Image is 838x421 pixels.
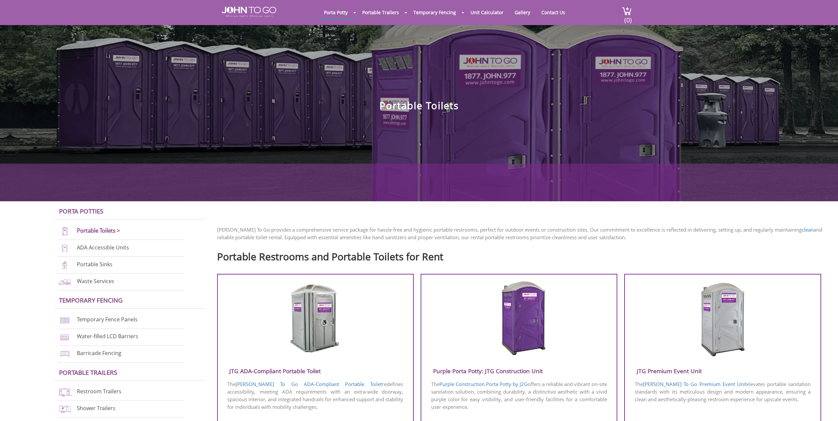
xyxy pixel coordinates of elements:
a: Porta Potties [59,207,103,215]
img: waste-services-new.png [58,277,72,286]
a: Water-filled LCD Barriers [77,333,138,340]
a: Waste Services [77,277,114,285]
img: ADA-units-new.png [58,244,72,253]
h2: Portable Restrooms and Portable Toilets for Rent [217,248,828,262]
img: JOHN to go [222,7,276,17]
a: Contact Us [536,6,570,19]
a: Temporary Fence Panels [77,316,138,323]
a: Porta Potty [319,6,353,19]
img: Purple-Porta-Potty-J2G-Construction-Unit.png [488,280,551,356]
a: Portable Trailers [357,6,404,19]
p: The offers a reliable and vibrant on-site sanitation solution, combining durability, a distinctiv... [421,380,617,411]
a: [PERSON_NAME] To Go ADA-Compliant Portable Toilet [236,381,382,387]
span: (0) [624,10,632,24]
h3: JTG Premium Event Unit [625,366,820,376]
a: clean [802,226,814,233]
h3: Purple Porta Potty: JTG Construction Unit [421,366,617,376]
p: [PERSON_NAME] To Go provides a comprehensive service package for hassle-free and hygienic portabl... [217,226,828,241]
a: Unit Calculator [466,6,508,19]
img: portable-toilets-new.png [58,227,72,236]
button: Live Chat [812,395,838,421]
img: portable-sinks-new.png [58,261,72,270]
a: Gallery [510,6,535,19]
img: JTG-Premium-Event-Unit.png [691,280,754,356]
a: [PERSON_NAME] To Go Premium Event Unit [643,381,747,387]
a: Portable Sinks [77,261,113,268]
p: The redefines accessibility, meeting ADA requirements with an extra-wide doorway, spacious interi... [218,380,413,411]
a: Temporary Fencing [59,296,123,304]
a: Portable trailers [59,368,117,376]
h3: JTG ADA-Compliant Portable Toilet [218,366,413,376]
a: Portable Toilets > [77,227,120,234]
img: JTG-ADA-Compliant-Portable-Toilet.png [284,280,347,356]
img: cart a [622,7,632,16]
a: ADA Accessible Units [77,244,129,251]
img: water-filled%20barriers-new.png [58,333,72,341]
a: Barricade Fencing [77,349,121,357]
p: The elevates portable sanitation standards with its meticulous design and modern appearance, ensu... [625,380,820,404]
a: Temporary Fencing [408,6,461,19]
a: Purple Construction Porta Potty by J2G [439,381,528,387]
img: barricade-fencing-icon-new.png [58,349,72,358]
img: chan-link-fencing-new.png [58,316,72,325]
